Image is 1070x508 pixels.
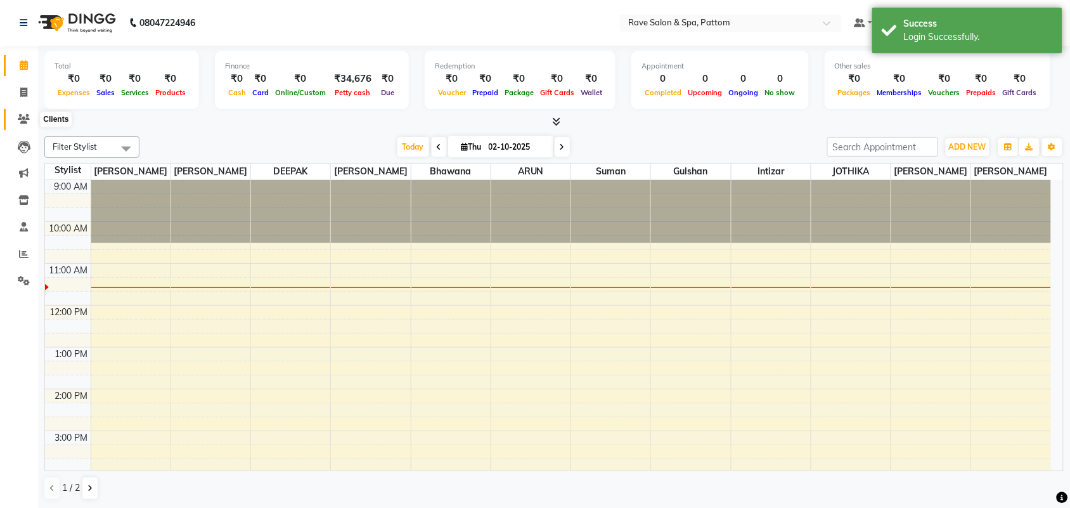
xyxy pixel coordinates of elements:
span: Online/Custom [272,88,329,97]
span: JOTHIKA [811,164,891,179]
div: ₹0 [1000,72,1040,86]
div: Clients [40,112,72,127]
span: Voucher [435,88,469,97]
div: 1:00 PM [53,348,91,361]
div: 10:00 AM [47,222,91,235]
div: ₹0 [964,72,1000,86]
div: ₹0 [577,72,605,86]
div: ₹34,676 [329,72,377,86]
span: Prepaids [964,88,1000,97]
span: [PERSON_NAME] [971,164,1051,179]
span: Gulshan [651,164,730,179]
div: ₹0 [249,72,272,86]
span: No show [762,88,799,97]
div: 2:00 PM [53,389,91,403]
div: 11:00 AM [47,264,91,277]
span: Petty cash [332,88,374,97]
div: ₹0 [272,72,329,86]
div: Finance [225,61,399,72]
span: Services [118,88,152,97]
div: Login Successfully. [904,30,1053,44]
div: Other sales [835,61,1040,72]
span: Filter Stylist [53,141,97,152]
div: ₹0 [435,72,469,86]
span: Cash [225,88,249,97]
div: Success [904,17,1053,30]
span: Gift Cards [537,88,577,97]
input: 2025-10-02 [485,138,548,157]
span: Thu [458,142,485,152]
span: 1 / 2 [62,481,80,495]
span: Ongoing [726,88,762,97]
span: ADD NEW [949,142,986,152]
div: Redemption [435,61,605,72]
div: 9:00 AM [52,180,91,193]
span: Package [501,88,537,97]
span: [PERSON_NAME] [171,164,250,179]
div: ₹0 [469,72,501,86]
div: 0 [685,72,726,86]
div: 0 [726,72,762,86]
div: Total [55,61,189,72]
div: 0 [641,72,685,86]
div: ₹0 [55,72,93,86]
div: ₹0 [225,72,249,86]
div: ₹0 [874,72,925,86]
div: Stylist [45,164,91,177]
span: ARUN [491,164,570,179]
span: Prepaid [469,88,501,97]
span: DEEPAK [251,164,330,179]
span: Card [249,88,272,97]
span: Products [152,88,189,97]
input: Search Appointment [827,137,938,157]
div: Appointment [641,61,799,72]
span: [PERSON_NAME] [331,164,410,179]
b: 08047224946 [139,5,195,41]
span: Wallet [577,88,605,97]
span: Suman [571,164,650,179]
span: Today [397,137,429,157]
div: ₹0 [377,72,399,86]
div: ₹0 [93,72,118,86]
span: Completed [641,88,685,97]
div: 0 [762,72,799,86]
div: ₹0 [118,72,152,86]
div: 3:00 PM [53,431,91,445]
span: Memberships [874,88,925,97]
span: Intizar [732,164,811,179]
span: Expenses [55,88,93,97]
span: Packages [835,88,874,97]
div: ₹0 [152,72,189,86]
span: [PERSON_NAME] [891,164,970,179]
span: Upcoming [685,88,726,97]
img: logo [32,5,119,41]
button: ADD NEW [946,138,989,156]
span: Due [378,88,397,97]
div: ₹0 [835,72,874,86]
span: Sales [93,88,118,97]
div: 12:00 PM [48,306,91,319]
div: ₹0 [925,72,964,86]
span: Bhawana [411,164,491,179]
span: [PERSON_NAME] [91,164,171,179]
div: ₹0 [501,72,537,86]
span: Vouchers [925,88,964,97]
div: ₹0 [537,72,577,86]
span: Gift Cards [1000,88,1040,97]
